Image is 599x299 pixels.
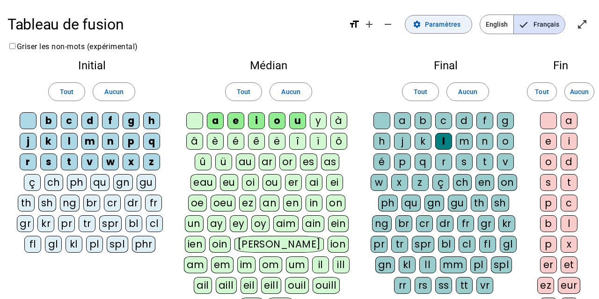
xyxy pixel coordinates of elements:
[570,86,589,97] span: Aucun
[93,82,135,101] button: Aucun
[458,86,477,97] span: Aucun
[237,86,250,97] span: Tout
[480,15,513,34] span: English
[360,15,379,34] button: Augmenter la taille de la police
[414,86,427,97] span: Tout
[480,15,565,34] mat-button-toggle-group: Language selection
[281,86,300,97] span: Aucun
[564,82,594,101] button: Aucun
[425,19,460,30] span: Paramètres
[573,15,592,34] button: Entrer en plein écran
[405,15,472,34] button: Paramètres
[364,19,375,30] mat-icon: add
[382,19,394,30] mat-icon: remove
[270,82,312,101] button: Aucun
[402,82,439,101] button: Tout
[104,86,123,97] span: Aucun
[446,82,489,101] button: Aucun
[577,19,588,30] mat-icon: open_in_full
[527,82,557,101] button: Tout
[48,82,85,101] button: Tout
[379,15,397,34] button: Diminuer la taille de la police
[60,86,73,97] span: Tout
[413,20,421,29] mat-icon: settings
[225,82,262,101] button: Tout
[514,15,565,34] span: Français
[535,86,548,97] span: Tout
